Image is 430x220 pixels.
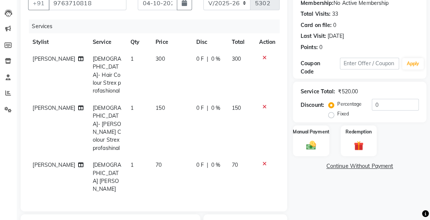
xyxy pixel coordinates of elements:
[295,130,331,136] label: Manual Payment
[38,162,80,169] span: [PERSON_NAME]
[320,46,323,54] div: 0
[210,162,211,170] span: |
[34,22,287,36] div: Services
[296,163,425,171] a: Continue Without Payment
[329,35,345,43] div: [DATE]
[159,58,168,64] span: 300
[199,57,207,65] span: 0 F
[135,162,138,169] span: 1
[234,162,240,169] span: 70
[130,36,155,53] th: Qty
[234,106,243,113] span: 150
[339,90,359,97] div: ₹520.00
[302,2,419,10] div: No Active Membership
[305,141,320,152] img: _cash.svg
[341,60,399,72] input: Enter Offer / Coupon Code
[302,103,325,111] div: Discount:
[352,141,368,153] img: _gift.svg
[302,90,336,97] div: Service Total:
[334,24,337,32] div: 0
[338,112,350,119] label: Fixed
[338,102,362,109] label: Percentage
[302,62,341,78] div: Coupon Code
[214,106,223,114] span: 0 %
[214,57,223,65] span: 0 %
[159,106,168,113] span: 150
[195,36,230,53] th: Disc
[199,162,207,170] span: 0 F
[135,58,138,64] span: 1
[210,57,211,65] span: |
[38,58,80,64] span: [PERSON_NAME]
[93,36,130,53] th: Service
[234,58,243,64] span: 300
[347,130,372,136] label: Redemption
[210,106,211,114] span: |
[135,106,138,113] span: 1
[199,106,207,114] span: 0 F
[155,36,195,53] th: Price
[97,106,125,152] span: [DEMOGRAPHIC_DATA]- [PERSON_NAME] Colour Strex profashinal
[302,13,332,21] div: Total Visits:
[302,24,333,32] div: Card on file:
[333,13,339,21] div: 33
[159,162,165,169] span: 70
[38,106,80,113] span: [PERSON_NAME]
[302,2,335,10] div: Membership:
[214,162,223,170] span: 0 %
[302,35,327,43] div: Last Visit:
[97,162,125,193] span: [DEMOGRAPHIC_DATA] [PERSON_NAME]
[230,36,257,53] th: Total
[257,36,282,53] th: Action
[34,36,93,53] th: Stylist
[302,46,319,54] div: Points:
[402,60,424,72] button: Apply
[97,58,125,96] span: [DEMOGRAPHIC_DATA]- Hair Colour Strex profashional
